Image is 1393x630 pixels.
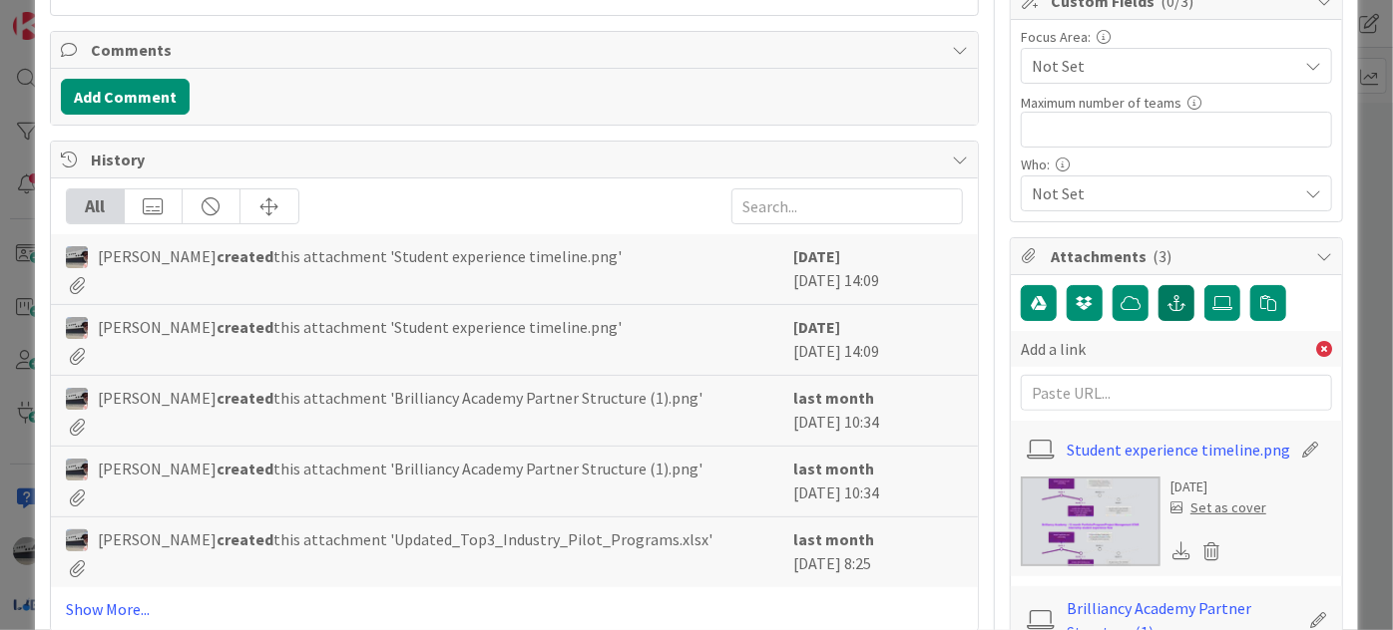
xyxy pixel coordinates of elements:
b: created [217,317,273,337]
span: [PERSON_NAME] this attachment 'Brilliancy Academy Partner Structure (1).png' [98,386,702,410]
b: created [217,388,273,408]
b: [DATE] [793,317,840,337]
span: Comments [91,38,942,62]
b: last month [793,529,874,549]
div: [DATE] 14:09 [793,315,963,365]
div: [DATE] 10:34 [793,386,963,436]
span: Not Set [1032,54,1297,78]
label: Maximum number of teams [1021,94,1181,112]
b: last month [793,388,874,408]
b: created [217,529,273,549]
img: jB [66,529,88,551]
div: [DATE] 14:09 [793,244,963,294]
img: jB [66,459,88,480]
div: [DATE] 10:34 [793,457,963,506]
img: jB [66,246,88,268]
span: Attachments [1051,244,1306,268]
span: [PERSON_NAME] this attachment 'Student experience timeline.png' [98,244,622,268]
input: Paste URL... [1021,375,1332,411]
a: Student experience timeline.png [1067,438,1290,462]
span: ( 3 ) [1153,246,1171,266]
div: Download [1170,538,1192,564]
div: Focus Area: [1021,30,1332,44]
span: [PERSON_NAME] this attachment 'Updated_Top3_Industry_Pilot_Programs.xlsx' [98,527,712,551]
span: History [91,148,942,171]
div: Set as cover [1170,497,1266,518]
a: Show More... [66,597,963,621]
b: last month [793,459,874,478]
div: Who: [1021,157,1332,171]
img: jB [66,388,88,410]
div: All [67,189,125,223]
b: created [217,459,273,478]
div: [DATE] [1170,476,1266,497]
input: Search... [731,188,963,224]
span: [PERSON_NAME] this attachment 'Brilliancy Academy Partner Structure (1).png' [98,457,702,480]
span: [PERSON_NAME] this attachment 'Student experience timeline.png' [98,315,622,339]
img: jB [66,317,88,339]
b: created [217,246,273,266]
div: [DATE] 8:25 [793,527,963,577]
span: Not Set [1032,181,1297,205]
button: Add Comment [61,79,190,115]
b: [DATE] [793,246,840,266]
span: Add a link [1021,337,1086,361]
